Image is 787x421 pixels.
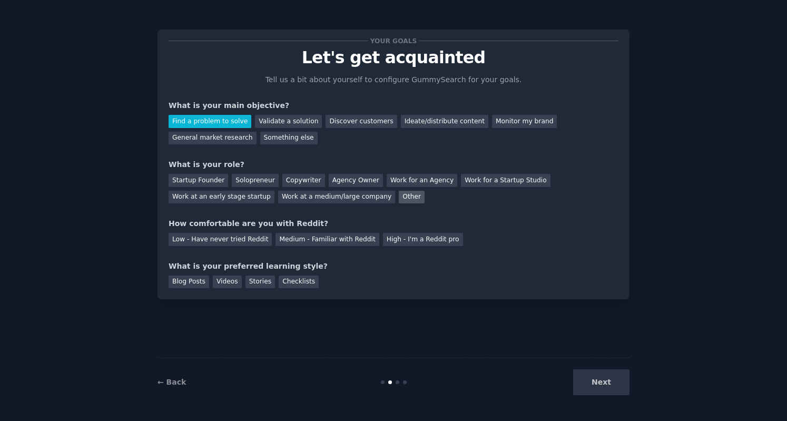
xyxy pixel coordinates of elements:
[232,174,278,187] div: Solopreneur
[213,276,242,289] div: Videos
[169,218,618,229] div: How comfortable are you with Reddit?
[169,100,618,111] div: What is your main objective?
[169,261,618,272] div: What is your preferred learning style?
[169,191,274,204] div: Work at an early stage startup
[383,233,463,246] div: High - I'm a Reddit pro
[326,115,397,128] div: Discover customers
[169,159,618,170] div: What is your role?
[245,276,275,289] div: Stories
[169,276,209,289] div: Blog Posts
[255,115,322,128] div: Validate a solution
[282,174,325,187] div: Copywriter
[169,132,257,145] div: General market research
[260,132,318,145] div: Something else
[276,233,379,246] div: Medium - Familiar with Reddit
[279,276,319,289] div: Checklists
[158,378,186,386] a: ← Back
[461,174,550,187] div: Work for a Startup Studio
[401,115,488,128] div: Ideate/distribute content
[387,174,457,187] div: Work for an Agency
[169,233,272,246] div: Low - Have never tried Reddit
[169,174,228,187] div: Startup Founder
[329,174,383,187] div: Agency Owner
[492,115,557,128] div: Monitor my brand
[368,35,419,46] span: Your goals
[169,48,618,67] p: Let's get acquainted
[278,191,395,204] div: Work at a medium/large company
[261,74,526,85] p: Tell us a bit about yourself to configure GummySearch for your goals.
[169,115,251,128] div: Find a problem to solve
[399,191,425,204] div: Other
